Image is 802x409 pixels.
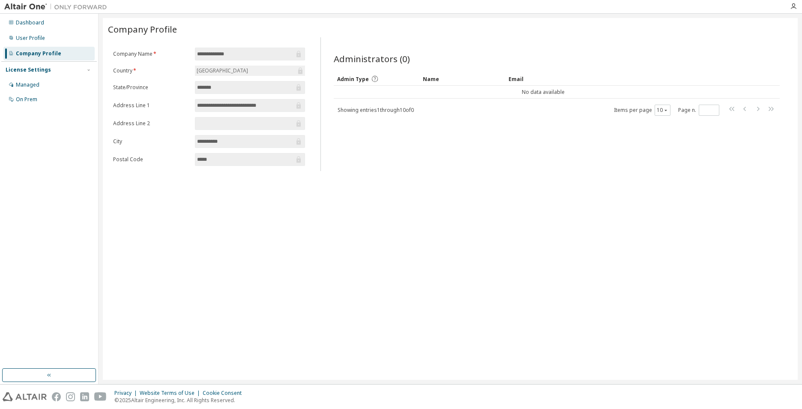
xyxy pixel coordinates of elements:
p: © 2025 Altair Engineering, Inc. All Rights Reserved. [114,397,247,404]
div: User Profile [16,35,45,42]
label: Address Line 1 [113,102,190,109]
img: altair_logo.svg [3,392,47,401]
div: Dashboard [16,19,44,26]
div: Cookie Consent [203,390,247,397]
div: Privacy [114,390,140,397]
div: On Prem [16,96,37,103]
label: State/Province [113,84,190,91]
img: instagram.svg [66,392,75,401]
label: Country [113,67,190,74]
img: linkedin.svg [80,392,89,401]
div: Website Terms of Use [140,390,203,397]
button: 10 [657,107,668,114]
div: License Settings [6,66,51,73]
label: Postal Code [113,156,190,163]
img: youtube.svg [94,392,107,401]
div: Managed [16,81,39,88]
span: Items per page [614,105,670,116]
span: Administrators (0) [334,53,410,65]
span: Company Profile [108,23,177,35]
img: Altair One [4,3,111,11]
div: Email [509,72,587,86]
div: [GEOGRAPHIC_DATA] [195,66,249,75]
span: Showing entries 1 through 10 of 0 [338,106,414,114]
label: City [113,138,190,145]
span: Page n. [678,105,719,116]
div: Company Profile [16,50,61,57]
td: No data available [334,86,752,99]
div: [GEOGRAPHIC_DATA] [195,66,305,76]
div: Name [423,72,502,86]
label: Company Name [113,51,190,57]
img: facebook.svg [52,392,61,401]
label: Address Line 2 [113,120,190,127]
span: Admin Type [337,75,369,83]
